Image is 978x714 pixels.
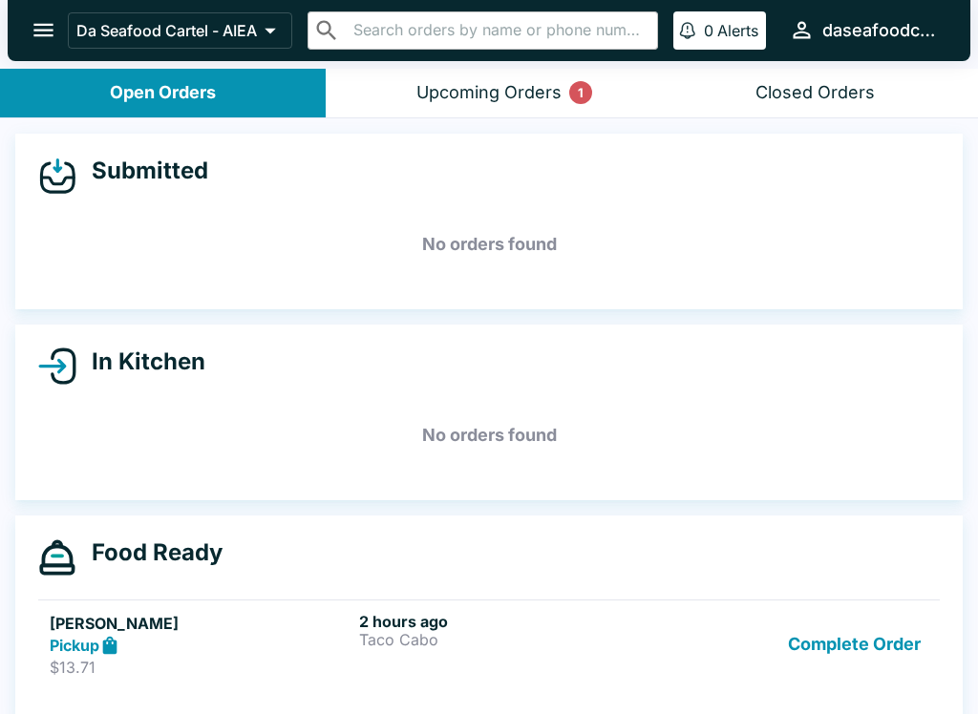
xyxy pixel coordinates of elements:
h4: Food Ready [76,538,223,567]
h5: No orders found [38,401,940,470]
div: Open Orders [110,82,216,104]
h5: [PERSON_NAME] [50,612,351,635]
button: open drawer [19,6,68,54]
button: daseafoodcartel [781,10,947,51]
a: [PERSON_NAME]Pickup$13.712 hours agoTaco CaboComplete Order [38,599,940,689]
p: Alerts [717,21,758,40]
p: 1 [578,83,584,102]
p: Da Seafood Cartel - AIEA [76,21,257,40]
h4: In Kitchen [76,347,205,376]
h6: 2 hours ago [359,612,661,631]
div: Upcoming Orders [416,82,562,104]
h4: Submitted [76,157,208,185]
button: Complete Order [780,612,928,678]
strong: Pickup [50,636,99,655]
input: Search orders by name or phone number [348,17,649,44]
button: Da Seafood Cartel - AIEA [68,12,292,49]
p: 0 [704,21,713,40]
p: $13.71 [50,658,351,677]
p: Taco Cabo [359,631,661,648]
div: daseafoodcartel [822,19,940,42]
div: Closed Orders [755,82,875,104]
h5: No orders found [38,210,940,279]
